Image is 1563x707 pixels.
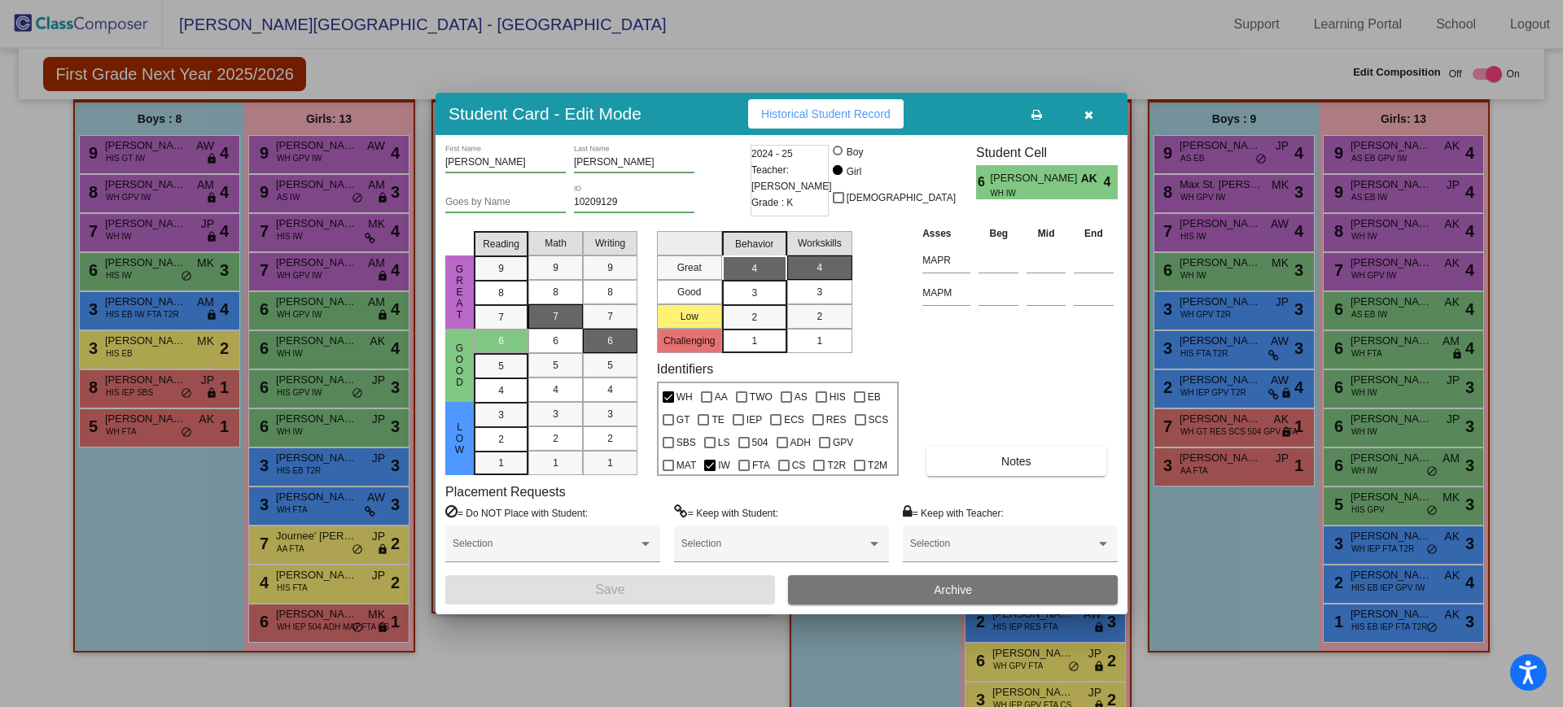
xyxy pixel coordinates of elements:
input: Enter ID [574,197,694,208]
span: AK [1081,170,1104,187]
span: GPV [833,433,853,452]
span: 504 [752,433,768,452]
span: 5 [553,358,558,373]
span: Good [453,343,467,388]
span: T2M [868,456,887,475]
span: 6 [498,334,504,348]
span: Grade : K [751,194,793,211]
span: IW [718,456,730,475]
th: Beg [974,225,1022,242]
span: CS [792,456,806,475]
span: Teacher: [PERSON_NAME] [751,162,832,194]
span: EB [868,387,881,407]
span: 4 [607,382,613,397]
span: 1 [817,334,822,348]
label: = Keep with Student: [674,504,778,521]
span: IEP [746,410,762,430]
input: assessment [922,281,970,305]
span: 1 [498,456,504,470]
span: 8 [498,286,504,300]
span: 9 [498,261,504,276]
span: SCS [869,410,889,430]
span: Math [545,236,567,251]
span: Behavior [735,237,773,251]
span: HIS [830,387,846,407]
label: = Keep with Teacher: [903,504,1004,521]
span: Reading [483,237,519,251]
span: Workskills [798,236,842,251]
span: 4 [553,382,558,397]
span: 4 [817,260,822,275]
h3: Student Card - Edit Mode [449,103,641,124]
span: 4 [751,261,757,276]
button: Notes [926,447,1105,476]
span: [PERSON_NAME] [990,170,1080,187]
span: 8 [553,285,558,299]
span: ECS [784,410,804,430]
span: [DEMOGRAPHIC_DATA] [847,188,956,207]
span: 3 [498,408,504,422]
span: RES [826,410,847,430]
button: Archive [788,575,1118,604]
span: LS [718,433,730,452]
span: Great [453,264,467,321]
th: End [1070,225,1118,242]
span: 2 [498,432,504,447]
span: 4 [498,383,504,398]
span: 2 [553,431,558,446]
span: 4 [1104,172,1118,192]
span: MAT [676,456,696,475]
span: AS [795,387,808,407]
span: T2R [827,456,846,475]
span: 6 [607,334,613,348]
span: AA [715,387,728,407]
span: 5 [607,358,613,373]
span: 7 [607,309,613,324]
span: WH IW [990,187,1069,199]
span: 1 [553,456,558,470]
span: GT [676,410,690,430]
span: 1 [751,334,757,348]
span: Save [595,583,624,596]
span: 2024 - 25 [751,146,793,162]
span: 7 [553,309,558,324]
span: 3 [607,407,613,421]
th: Mid [1022,225,1070,242]
span: Low [453,421,467,456]
span: ADH [790,433,811,452]
span: 6 [553,334,558,348]
th: Asses [918,225,974,242]
span: 9 [553,260,558,275]
label: = Do NOT Place with Student: [445,504,588,521]
span: Notes [1001,455,1031,468]
span: 2 [751,310,757,325]
span: Historical Student Record [761,107,891,120]
span: 2 [607,431,613,446]
span: TE [711,410,724,430]
button: Save [445,575,775,604]
h3: Student Cell [976,145,1118,160]
input: assessment [922,248,970,273]
label: Placement Requests [445,484,566,500]
span: TWO [750,387,773,407]
span: 3 [817,285,822,299]
span: 3 [553,407,558,421]
span: FTA [752,456,770,475]
span: 3 [751,286,757,300]
span: 6 [976,172,990,192]
span: 7 [498,310,504,325]
div: Boy [846,145,864,159]
span: 2 [817,309,822,324]
span: Archive [934,583,972,596]
label: Identifiers [657,361,713,377]
button: Historical Student Record [748,99,904,129]
span: Writing [595,236,625,251]
span: 5 [498,359,504,373]
span: 1 [607,456,613,470]
span: 9 [607,260,613,275]
div: Girl [846,164,862,179]
span: 8 [607,285,613,299]
span: SBS [676,433,696,452]
span: WH [676,387,693,407]
input: goes by name [445,197,566,208]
